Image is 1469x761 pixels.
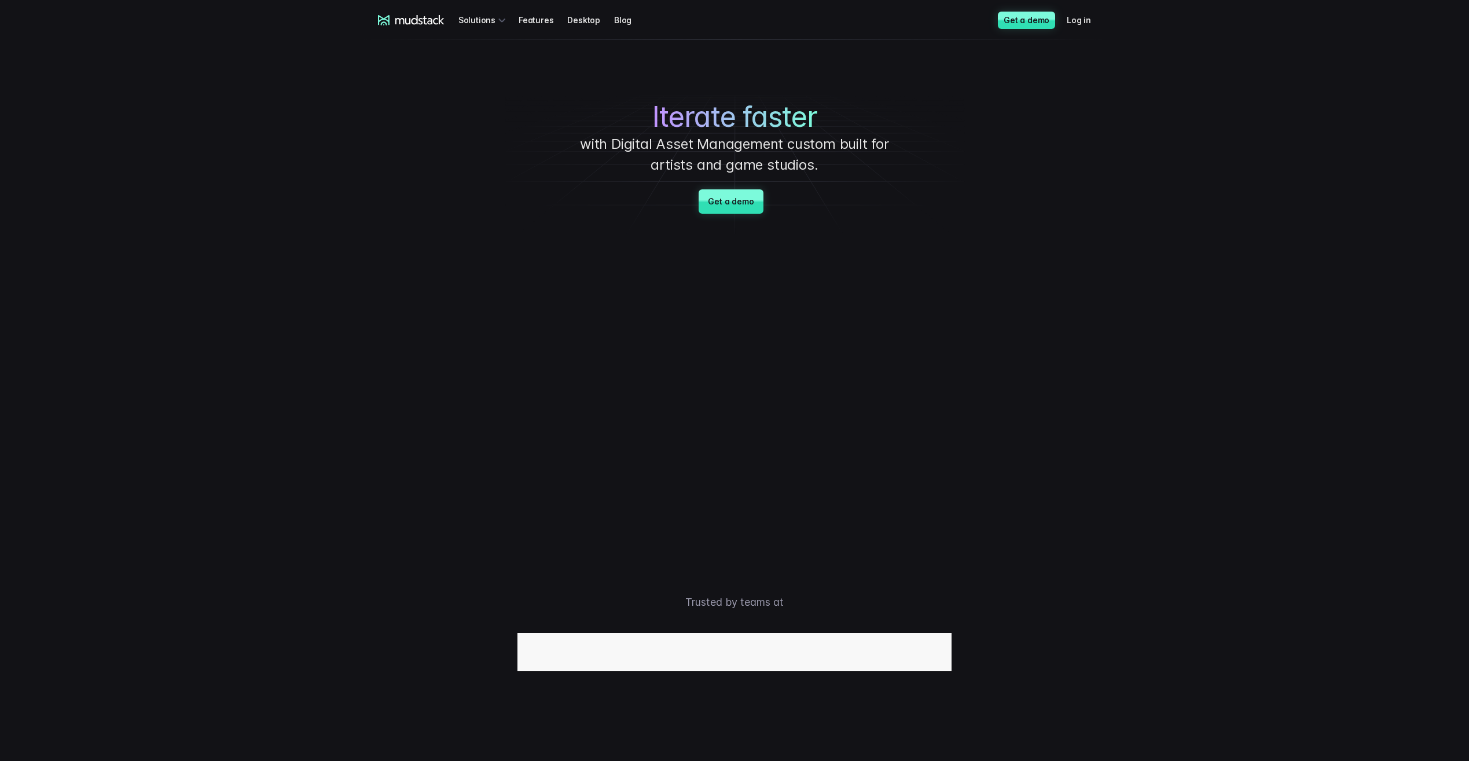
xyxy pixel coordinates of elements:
a: Log in [1067,9,1105,31]
a: Blog [614,9,645,31]
p: with Digital Asset Management custom built for artists and game studios. [561,134,908,175]
span: Iterate faster [652,100,817,134]
a: Desktop [567,9,614,31]
p: Trusted by teams at [329,594,1140,610]
a: Get a demo [998,12,1055,29]
a: Get a demo [699,189,763,214]
a: mudstack logo [378,15,445,25]
div: Solutions [458,9,509,31]
a: Features [519,9,567,31]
